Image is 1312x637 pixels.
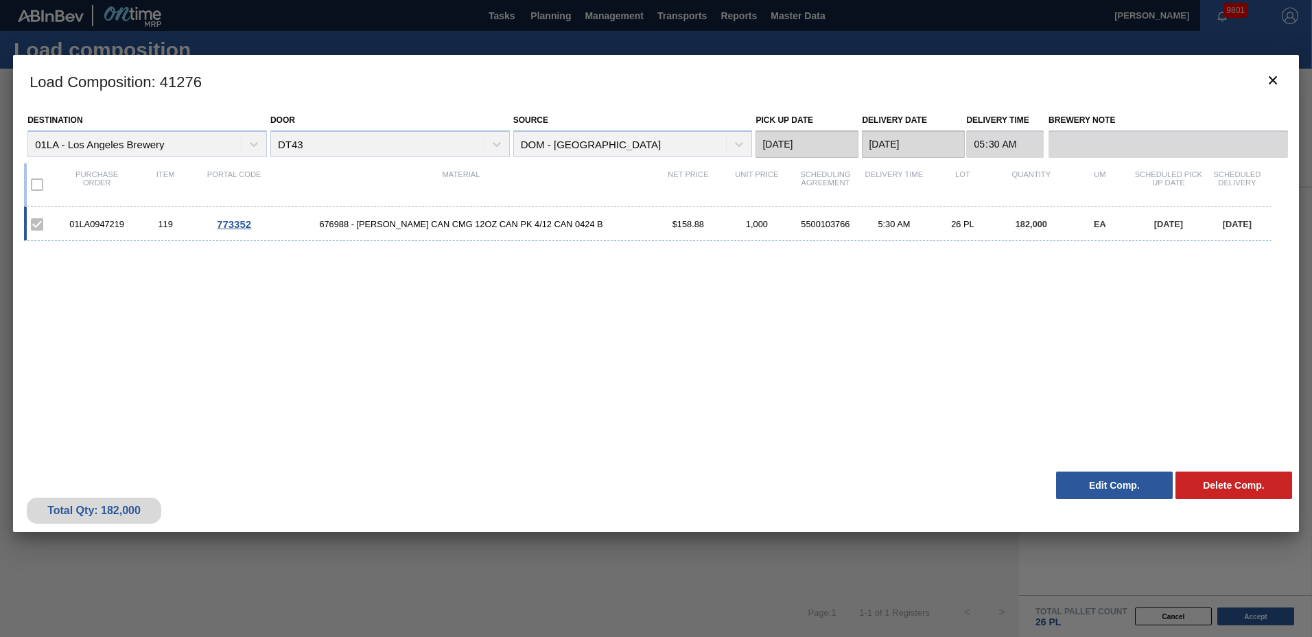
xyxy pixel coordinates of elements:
div: 119 [131,219,200,229]
div: Item [131,170,200,199]
input: mm/dd/yyyy [862,130,965,158]
label: Source [513,115,548,125]
label: Brewery Note [1049,111,1288,130]
h3: Load Composition : 41276 [13,55,1299,107]
div: Total Qty: 182,000 [37,505,151,517]
div: Scheduling Agreement [791,170,860,199]
span: [DATE] [1154,219,1183,229]
div: 1,000 [723,219,791,229]
div: Quantity [997,170,1066,199]
div: 5:30 AM [860,219,928,229]
div: Delivery Time [860,170,928,199]
div: Net Price [654,170,723,199]
span: EA [1094,219,1106,229]
span: 676988 - CARR CAN CMG 12OZ CAN PK 4/12 CAN 0424 B [268,219,654,229]
input: mm/dd/yyyy [755,130,858,158]
label: Delivery Time [966,111,1044,130]
span: [DATE] [1223,219,1252,229]
div: 01LA0947219 [62,219,131,229]
div: 26 PL [928,219,997,229]
div: Go to Order [200,218,268,230]
span: 182,000 [1016,219,1047,229]
div: Scheduled Delivery [1203,170,1272,199]
div: UM [1066,170,1134,199]
div: Portal code [200,170,268,199]
span: 773352 [217,218,251,230]
div: 5500103766 [791,219,860,229]
div: Unit Price [723,170,791,199]
div: Lot [928,170,997,199]
label: Pick up Date [755,115,813,125]
div: $158.88 [654,219,723,229]
button: Edit Comp. [1056,472,1173,499]
label: Delivery Date [862,115,926,125]
div: Scheduled Pick up Date [1134,170,1203,199]
label: Door [270,115,295,125]
div: Purchase order [62,170,131,199]
div: Material [268,170,654,199]
button: Delete Comp. [1175,472,1292,499]
label: Destination [27,115,82,125]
